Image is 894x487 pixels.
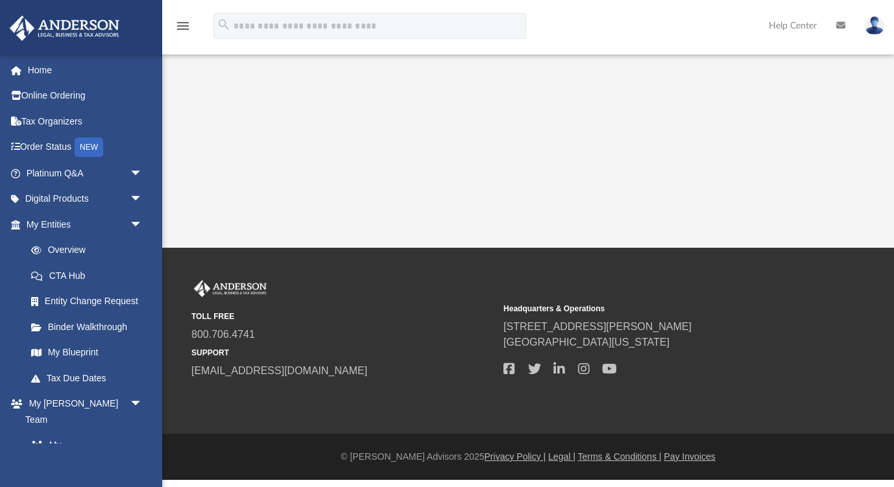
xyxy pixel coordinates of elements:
i: menu [175,18,191,34]
a: Binder Walkthrough [18,314,162,340]
a: My [PERSON_NAME] Teamarrow_drop_down [9,391,156,433]
div: © [PERSON_NAME] Advisors 2025 [162,450,894,464]
a: Terms & Conditions | [578,451,662,462]
span: arrow_drop_down [130,211,156,238]
a: Tax Due Dates [18,365,162,391]
span: arrow_drop_down [130,160,156,187]
i: search [217,18,231,32]
a: [GEOGRAPHIC_DATA][US_STATE] [503,337,670,348]
img: User Pic [865,16,884,35]
span: arrow_drop_down [130,391,156,418]
small: Headquarters & Operations [503,303,806,315]
a: menu [175,25,191,34]
a: My Blueprint [18,340,156,366]
small: TOLL FREE [191,311,494,322]
small: SUPPORT [191,347,494,359]
div: NEW [75,137,103,157]
a: Legal | [548,451,575,462]
a: Digital Productsarrow_drop_down [9,186,162,212]
a: Privacy Policy | [485,451,546,462]
span: arrow_drop_down [130,186,156,213]
a: Home [9,57,162,83]
a: My Entitiesarrow_drop_down [9,211,162,237]
a: 800.706.4741 [191,329,255,340]
a: Overview [18,237,162,263]
a: Online Ordering [9,83,162,109]
img: Anderson Advisors Platinum Portal [6,16,123,41]
a: [STREET_ADDRESS][PERSON_NAME] [503,321,692,332]
a: CTA Hub [18,263,162,289]
a: Platinum Q&Aarrow_drop_down [9,160,162,186]
a: Order StatusNEW [9,134,162,161]
a: Tax Organizers [9,108,162,134]
a: [EMAIL_ADDRESS][DOMAIN_NAME] [191,365,367,376]
a: Entity Change Request [18,289,162,315]
img: Anderson Advisors Platinum Portal [191,280,269,297]
a: Pay Invoices [664,451,715,462]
